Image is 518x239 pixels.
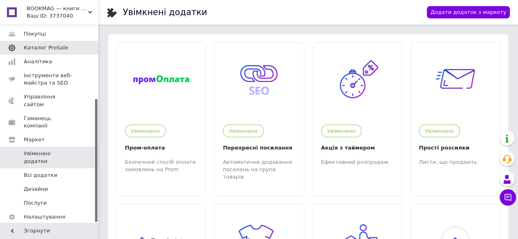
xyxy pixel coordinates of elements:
button: Чат з покупцем [500,189,516,205]
span: Налаштування [24,213,66,221]
div: Увімкнено [321,125,362,137]
div: Акція з таймером [321,143,394,152]
a: 9УвімкненоПерехресні посиланняАвтоматичне додавання посилань на групи товарів [215,43,303,187]
div: Увімкнено [223,125,264,137]
div: Перехресні посилання [223,143,295,152]
div: Автоматичне додавання посилань на групи товарів [223,159,295,181]
span: Маркет [24,136,45,143]
span: Управління сайтом [24,93,76,108]
img: 9 [234,55,284,105]
div: Ваш ID: 3737040 [27,12,98,20]
span: Всі додатки [24,172,57,179]
span: Покупці [24,30,46,38]
img: 33 [430,55,480,105]
span: Аналітика [24,58,52,65]
span: BOOKMAG — книги з психології та саморозвитку [27,5,88,12]
span: Послуги [24,199,47,207]
div: Увімкнено [419,125,460,137]
div: Увімкнені додатки [123,8,207,17]
div: Пром-оплата [125,143,197,152]
div: Ефективний розпродаж [321,159,394,166]
a: 33УвімкненоПрості розсилкиЛисти, що продають [411,43,500,187]
img: 184 [133,75,189,84]
span: Увімкнені додатки [24,150,76,165]
div: Увімкнено [125,125,166,137]
span: Інструменти веб-майстра та SEO [24,72,76,87]
a: 12УвімкненоАкція з таймеромЕфективний розпродаж [313,43,402,187]
span: Гаманець компанії [24,115,76,130]
span: Каталог ProSale [24,44,68,51]
a: Додати додаток з маркету [427,6,510,19]
a: 184УвімкненоПром-оплатаБезпечний спосіб оплати замовлень на Prom [117,43,206,187]
div: Прості розсилки [419,143,491,152]
span: Дизайни [24,185,48,193]
div: Безпечний спосіб оплати замовлень на Prom [125,159,197,173]
img: 12 [332,55,382,105]
div: Листи, що продають [419,159,491,166]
